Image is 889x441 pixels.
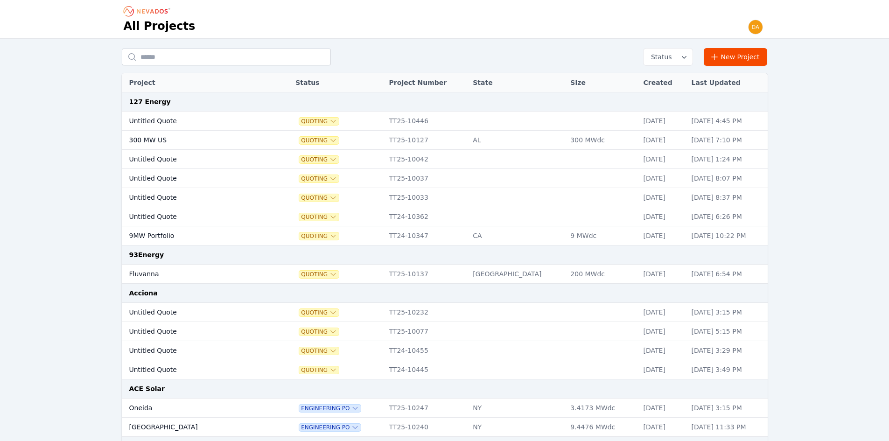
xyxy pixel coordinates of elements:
tr: Untitled QuoteQuotingTT24-10445[DATE][DATE] 3:49 PM [122,360,768,379]
td: 127 Energy [122,92,768,112]
td: [DATE] 3:15 PM [687,399,768,418]
td: Untitled Quote [122,169,268,188]
td: [DATE] 1:24 PM [687,150,768,169]
button: Quoting [299,137,339,144]
td: [DATE] 10:22 PM [687,226,768,245]
td: TT25-10137 [385,265,469,284]
td: [DATE] 7:10 PM [687,131,768,150]
td: [GEOGRAPHIC_DATA] [468,265,566,284]
h1: All Projects [124,19,196,34]
td: [DATE] [639,169,687,188]
button: Quoting [299,347,339,355]
button: Quoting [299,366,339,374]
th: Created [639,73,687,92]
td: [DATE] 8:07 PM [687,169,768,188]
td: Untitled Quote [122,303,268,322]
td: [DATE] [639,341,687,360]
button: Engineering PO [299,424,361,431]
button: Quoting [299,156,339,163]
td: [DATE] [639,188,687,207]
button: Quoting [299,232,339,240]
td: 200 MWdc [566,265,638,284]
tr: Untitled QuoteQuotingTT25-10033[DATE][DATE] 8:37 PM [122,188,768,207]
td: [DATE] 4:45 PM [687,112,768,131]
td: Untitled Quote [122,112,268,131]
button: Quoting [299,328,339,336]
th: Last Updated [687,73,768,92]
td: Untitled Quote [122,150,268,169]
tr: FluvannaQuotingTT25-10137[GEOGRAPHIC_DATA]200 MWdc[DATE][DATE] 6:54 PM [122,265,768,284]
td: Fluvanna [122,265,268,284]
td: TT24-10347 [385,226,469,245]
td: NY [468,418,566,437]
td: [DATE] [639,265,687,284]
th: State [468,73,566,92]
td: [DATE] 8:37 PM [687,188,768,207]
tr: Untitled QuoteQuotingTT25-10232[DATE][DATE] 3:15 PM [122,303,768,322]
td: TT25-10232 [385,303,469,322]
td: [DATE] [639,360,687,379]
a: New Project [704,48,768,66]
td: 300 MW US [122,131,268,150]
td: [DATE] [639,303,687,322]
img: daniel@nevados.solar [748,20,763,35]
td: Untitled Quote [122,322,268,341]
th: Status [291,73,384,92]
tr: Untitled QuoteQuotingTT25-10042[DATE][DATE] 1:24 PM [122,150,768,169]
td: Acciona [122,284,768,303]
td: 3.4173 MWdc [566,399,638,418]
td: TT25-10446 [385,112,469,131]
td: Oneida [122,399,268,418]
span: Status [647,52,672,62]
td: TT25-10037 [385,169,469,188]
th: Project Number [385,73,469,92]
td: [DATE] [639,226,687,245]
td: Untitled Quote [122,188,268,207]
tr: Untitled QuoteQuotingTT25-10037[DATE][DATE] 8:07 PM [122,169,768,188]
td: [DATE] [639,150,687,169]
tr: OneidaEngineering POTT25-10247NY3.4173 MWdc[DATE][DATE] 3:15 PM [122,399,768,418]
th: Project [122,73,268,92]
button: Engineering PO [299,405,361,412]
td: [DATE] [639,131,687,150]
td: Untitled Quote [122,360,268,379]
td: 9MW Portfolio [122,226,268,245]
td: [GEOGRAPHIC_DATA] [122,418,268,437]
td: AL [468,131,566,150]
button: Quoting [299,213,339,221]
td: TT25-10240 [385,418,469,437]
tr: 300 MW USQuotingTT25-10127AL300 MWdc[DATE][DATE] 7:10 PM [122,131,768,150]
td: TT24-10455 [385,341,469,360]
tr: Untitled QuoteQuotingTT24-10362[DATE][DATE] 6:26 PM [122,207,768,226]
td: [DATE] [639,112,687,131]
button: Quoting [299,118,339,125]
button: Quoting [299,194,339,202]
th: Size [566,73,638,92]
td: [DATE] 5:15 PM [687,322,768,341]
td: [DATE] 3:15 PM [687,303,768,322]
td: TT25-10042 [385,150,469,169]
nav: Breadcrumb [124,4,173,19]
td: NY [468,399,566,418]
td: CA [468,226,566,245]
td: TT24-10362 [385,207,469,226]
td: ACE Solar [122,379,768,399]
button: Quoting [299,175,339,182]
td: Untitled Quote [122,207,268,226]
td: [DATE] [639,207,687,226]
td: 9.4476 MWdc [566,418,638,437]
td: TT25-10247 [385,399,469,418]
td: 93Energy [122,245,768,265]
td: [DATE] 3:29 PM [687,341,768,360]
button: Quoting [299,271,339,278]
td: [DATE] 6:54 PM [687,265,768,284]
